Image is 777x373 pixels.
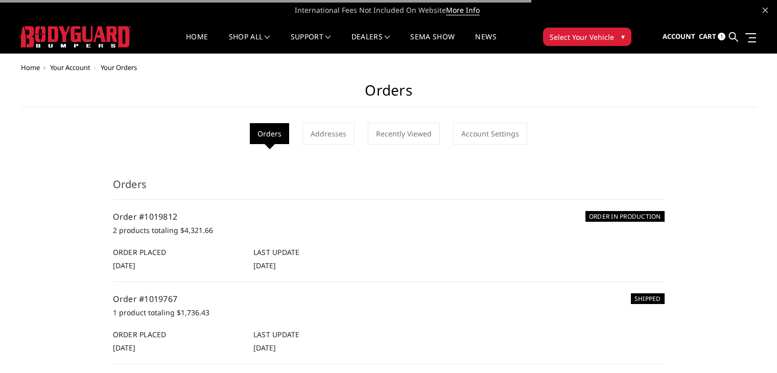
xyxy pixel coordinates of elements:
[699,23,725,51] a: Cart 1
[113,343,135,353] span: [DATE]
[631,293,665,304] h6: SHIPPED
[446,5,480,15] a: More Info
[113,224,665,237] p: 2 products totaling $4,321.66
[453,123,527,145] a: Account Settings
[186,33,208,53] a: Home
[621,31,625,42] span: ▾
[253,247,383,258] h6: Last Update
[699,32,716,41] span: Cart
[253,261,276,270] span: [DATE]
[113,211,178,222] a: Order #1019812
[101,63,137,72] span: Your Orders
[253,329,383,340] h6: Last Update
[585,211,665,222] h6: ORDER IN PRODUCTION
[663,23,695,51] a: Account
[543,28,631,46] button: Select Your Vehicle
[113,261,135,270] span: [DATE]
[550,32,614,42] span: Select Your Vehicle
[21,63,40,72] a: Home
[663,32,695,41] span: Account
[410,33,455,53] a: SEMA Show
[113,247,243,258] h6: Order Placed
[302,123,355,145] a: Addresses
[250,123,289,144] li: Orders
[50,63,90,72] a: Your Account
[113,307,665,319] p: 1 product totaling $1,736.43
[718,33,725,40] span: 1
[475,33,496,53] a: News
[21,26,131,48] img: BODYGUARD BUMPERS
[21,82,757,107] h1: Orders
[351,33,390,53] a: Dealers
[113,329,243,340] h6: Order Placed
[113,293,178,305] a: Order #1019767
[113,177,665,200] h3: Orders
[368,123,440,145] a: Recently Viewed
[229,33,270,53] a: shop all
[253,343,276,353] span: [DATE]
[291,33,331,53] a: Support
